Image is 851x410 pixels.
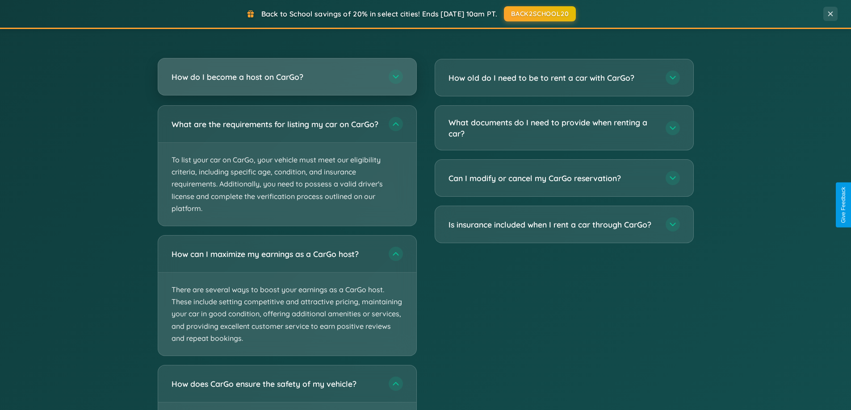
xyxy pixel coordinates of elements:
h3: How does CarGo ensure the safety of my vehicle? [172,378,380,389]
p: There are several ways to boost your earnings as a CarGo host. These include setting competitive ... [158,273,416,356]
div: Give Feedback [840,187,847,223]
h3: How do I become a host on CarGo? [172,71,380,83]
p: To list your car on CarGo, your vehicle must meet our eligibility criteria, including specific ag... [158,143,416,226]
h3: Is insurance included when I rent a car through CarGo? [449,219,657,230]
h3: Can I modify or cancel my CarGo reservation? [449,173,657,184]
h3: How can I maximize my earnings as a CarGo host? [172,248,380,260]
h3: What documents do I need to provide when renting a car? [449,117,657,139]
button: BACK2SCHOOL20 [504,6,576,21]
span: Back to School savings of 20% in select cities! Ends [DATE] 10am PT. [261,9,497,18]
h3: How old do I need to be to rent a car with CarGo? [449,72,657,83]
h3: What are the requirements for listing my car on CarGo? [172,119,380,130]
